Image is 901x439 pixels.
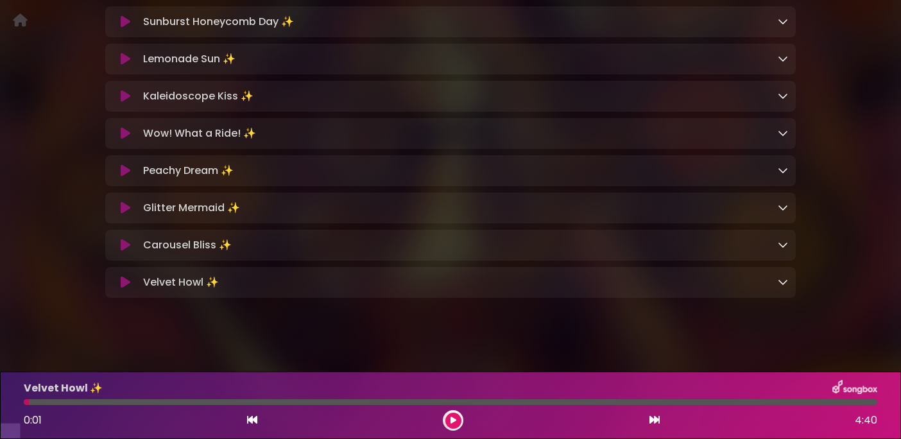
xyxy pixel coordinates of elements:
p: Kaleidoscope Kiss ✨ [143,89,253,104]
p: Glitter Mermaid ✨ [143,200,240,216]
p: Velvet Howl ✨ [143,275,219,290]
p: Wow! What a Ride! ✨ [143,126,256,141]
p: Carousel Bliss ✨ [143,237,232,253]
p: Lemonade Sun ✨ [143,51,236,67]
p: Sunburst Honeycomb Day ✨ [143,14,294,30]
p: Peachy Dream ✨ [143,163,234,178]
